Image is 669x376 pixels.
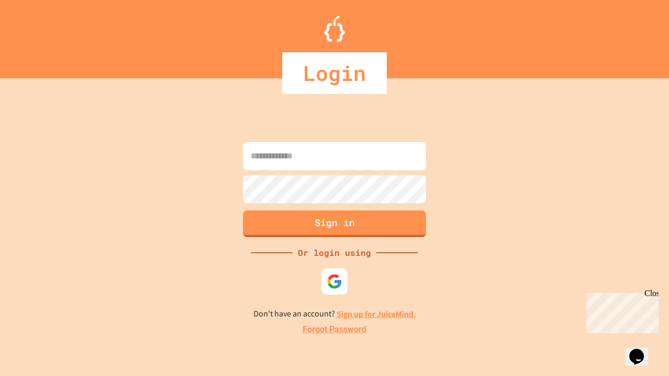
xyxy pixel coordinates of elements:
iframe: chat widget [582,289,659,333]
img: Logo.svg [324,16,345,42]
a: Forgot Password [303,323,366,336]
div: Chat with us now!Close [4,4,72,66]
div: Or login using [293,246,376,259]
img: google-icon.svg [327,274,342,289]
p: Don't have an account? [253,308,416,321]
iframe: chat widget [625,334,659,366]
a: Sign up for JuiceMind. [337,309,416,320]
button: Sign in [243,210,426,237]
div: Login [282,52,387,94]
